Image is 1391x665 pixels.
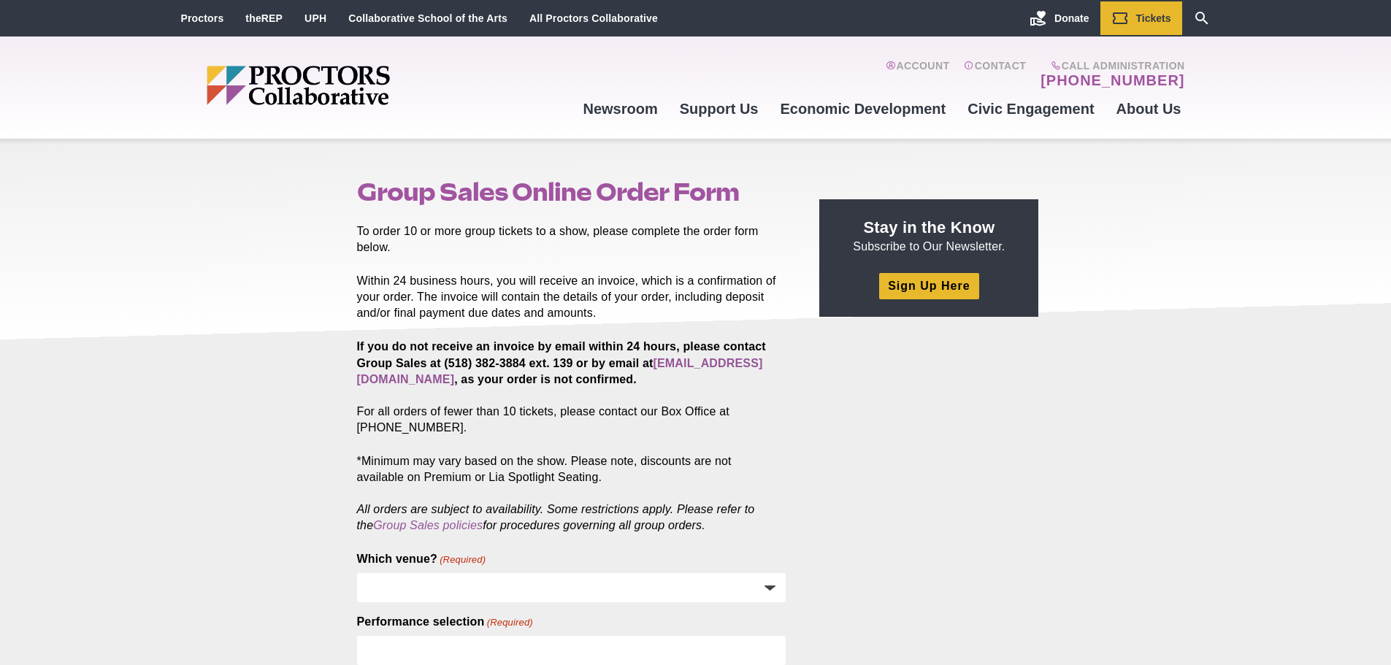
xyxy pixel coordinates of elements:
[304,12,326,24] a: UPH
[886,60,949,89] a: Account
[357,453,786,534] p: *Minimum may vary based on the show. Please note, discounts are not available on Premium or Lia S...
[357,357,763,385] a: [EMAIL_ADDRESS][DOMAIN_NAME]
[1054,12,1089,24] span: Donate
[357,614,533,630] label: Performance selection
[357,503,755,531] em: All orders are subject to availability. Some restrictions apply. Please refer to the for procedur...
[864,218,995,237] strong: Stay in the Know
[245,12,283,24] a: theREP
[1105,89,1192,128] a: About Us
[529,12,658,24] a: All Proctors Collaborative
[357,178,786,206] h1: Group Sales Online Order Form
[1036,60,1184,72] span: Call Administration
[486,616,533,629] span: (Required)
[357,340,766,385] strong: If you do not receive an invoice by email within 24 hours, please contact Group Sales at (518) 38...
[357,223,786,255] p: To order 10 or more group tickets to a show, please complete the order form below.
[819,334,1038,517] iframe: Advertisement
[964,60,1026,89] a: Contact
[1041,72,1184,89] a: [PHONE_NUMBER]
[572,89,668,128] a: Newsroom
[770,89,957,128] a: Economic Development
[181,12,224,24] a: Proctors
[669,89,770,128] a: Support Us
[357,551,486,567] label: Which venue?
[348,12,507,24] a: Collaborative School of the Arts
[1182,1,1222,35] a: Search
[957,89,1105,128] a: Civic Engagement
[837,217,1021,255] p: Subscribe to Our Newsletter.
[1019,1,1100,35] a: Donate
[1136,12,1171,24] span: Tickets
[357,273,786,321] p: Within 24 business hours, you will receive an invoice, which is a confirmation of your order. The...
[879,273,978,299] a: Sign Up Here
[207,66,502,105] img: Proctors logo
[373,519,483,531] a: Group Sales policies
[357,339,786,435] p: For all orders of fewer than 10 tickets, please contact our Box Office at [PHONE_NUMBER].
[439,553,486,566] span: (Required)
[1100,1,1182,35] a: Tickets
